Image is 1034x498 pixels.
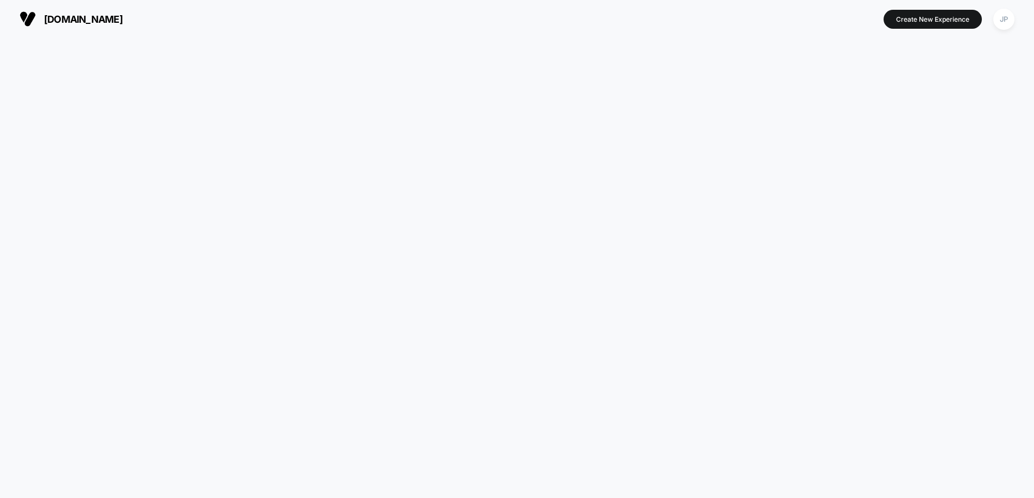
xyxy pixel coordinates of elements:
button: Create New Experience [884,10,982,29]
div: JP [993,9,1014,30]
span: [DOMAIN_NAME] [44,14,123,25]
img: Visually logo [20,11,36,27]
button: [DOMAIN_NAME] [16,10,126,28]
button: JP [990,8,1018,30]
